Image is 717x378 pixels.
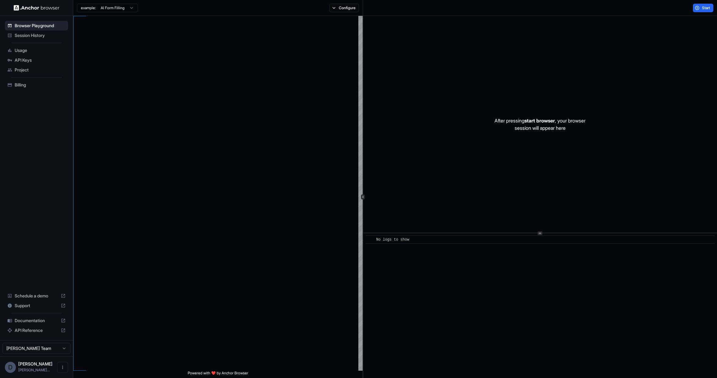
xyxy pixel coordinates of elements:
[5,80,68,90] div: Billing
[81,5,96,10] span: example:
[5,301,68,311] div: Support
[15,47,66,53] span: Usage
[14,5,60,11] img: Anchor Logo
[15,303,58,309] span: Support
[5,362,16,373] div: D
[693,4,713,12] button: Start
[329,4,359,12] button: Configure
[18,361,53,366] span: Darren Kim
[188,371,248,378] span: Powered with ❤️ by Anchor Browser
[376,238,409,242] span: No logs to show
[494,117,585,132] p: After pressing , your browser session will appear here
[5,45,68,55] div: Usage
[5,31,68,40] div: Session History
[702,5,711,10] span: Start
[5,316,68,325] div: Documentation
[5,291,68,301] div: Schedule a demo
[15,23,66,29] span: Browser Playground
[57,362,68,373] button: Open menu
[5,65,68,75] div: Project
[5,21,68,31] div: Browser Playground
[15,32,66,38] span: Session History
[5,325,68,335] div: API Reference
[15,57,66,63] span: API Keys
[15,327,58,333] span: API Reference
[15,318,58,324] span: Documentation
[15,82,66,88] span: Billing
[369,237,372,243] span: ​
[15,67,66,73] span: Project
[524,118,555,124] span: start browser
[5,55,68,65] div: API Keys
[18,368,50,372] span: darren@envoicemedia.com
[15,293,58,299] span: Schedule a demo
